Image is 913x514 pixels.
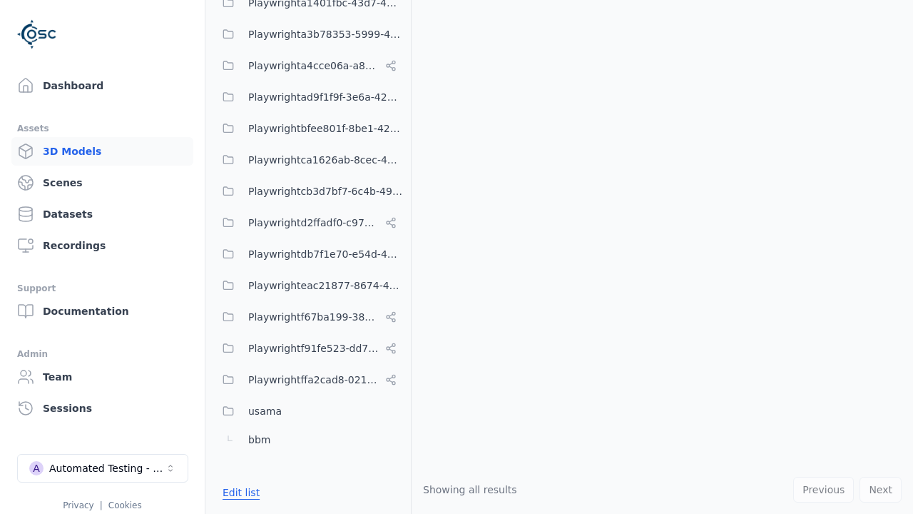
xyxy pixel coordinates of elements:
span: bbm [248,431,270,448]
a: Recordings [11,231,193,260]
button: Playwrighta4cce06a-a8e6-4c0d-bfc1-93e8d78d750a [214,51,402,80]
a: Sessions [11,394,193,423]
span: Playwrightdb7f1e70-e54d-4da7-b38d-464ac70cc2ba [248,246,402,263]
span: Playwrightffa2cad8-0214-4c2f-a758-8e9593c5a37e [248,371,379,388]
button: Playwrightf67ba199-386a-42d1-aebc-3b37e79c7296 [214,303,402,331]
a: Scenes [11,168,193,197]
span: | [100,500,103,510]
div: Automated Testing - Playwright [49,461,165,475]
button: Playwrightca1626ab-8cec-4ddc-b85a-2f9392fe08d1 [214,146,402,174]
span: Playwrighta4cce06a-a8e6-4c0d-bfc1-93e8d78d750a [248,57,379,74]
button: Playwrightbfee801f-8be1-42a6-b774-94c49e43b650 [214,114,402,143]
a: Dashboard [11,71,193,100]
div: A [29,461,44,475]
button: Playwrightad9f1f9f-3e6a-4231-8f19-c506bf64a382 [214,83,402,111]
span: Playwrightd2ffadf0-c973-454c-8fcf-dadaeffcb802 [248,214,379,231]
div: Support [17,280,188,297]
button: Playwrighta3b78353-5999-46c5-9eab-70007203469a [214,20,402,49]
a: Privacy [63,500,93,510]
a: Team [11,363,193,391]
a: 3D Models [11,137,193,166]
span: usama [248,403,282,420]
img: Logo [17,14,57,54]
button: Playwrightf91fe523-dd75-44f3-a953-451f6070cb42 [214,334,402,363]
button: Playwrightd2ffadf0-c973-454c-8fcf-dadaeffcb802 [214,208,402,237]
button: Edit list [214,480,268,505]
span: Playwrightf91fe523-dd75-44f3-a953-451f6070cb42 [248,340,379,357]
button: bbm [214,425,402,454]
button: Playwrightdb7f1e70-e54d-4da7-b38d-464ac70cc2ba [214,240,402,268]
span: Playwrightca1626ab-8cec-4ddc-b85a-2f9392fe08d1 [248,151,402,168]
div: Admin [17,346,188,363]
span: Showing all results [423,484,517,495]
button: Playwrighteac21877-8674-470e-8ba5-35a13eac9d12 [214,271,402,300]
span: Playwrighta3b78353-5999-46c5-9eab-70007203469a [248,26,402,43]
a: Cookies [108,500,142,510]
span: Playwrightad9f1f9f-3e6a-4231-8f19-c506bf64a382 [248,89,402,106]
div: Assets [17,120,188,137]
span: Playwrighteac21877-8674-470e-8ba5-35a13eac9d12 [248,277,402,294]
span: Playwrightf67ba199-386a-42d1-aebc-3b37e79c7296 [248,308,379,326]
button: Playwrightcb3d7bf7-6c4b-494e-a9ee-dbf6e3ab0ae5 [214,177,402,206]
button: usama [214,397,402,425]
button: Select a workspace [17,454,188,483]
button: Playwrightffa2cad8-0214-4c2f-a758-8e9593c5a37e [214,366,402,394]
span: Playwrightcb3d7bf7-6c4b-494e-a9ee-dbf6e3ab0ae5 [248,183,402,200]
span: Playwrightbfee801f-8be1-42a6-b774-94c49e43b650 [248,120,402,137]
a: Documentation [11,297,193,326]
a: Datasets [11,200,193,228]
